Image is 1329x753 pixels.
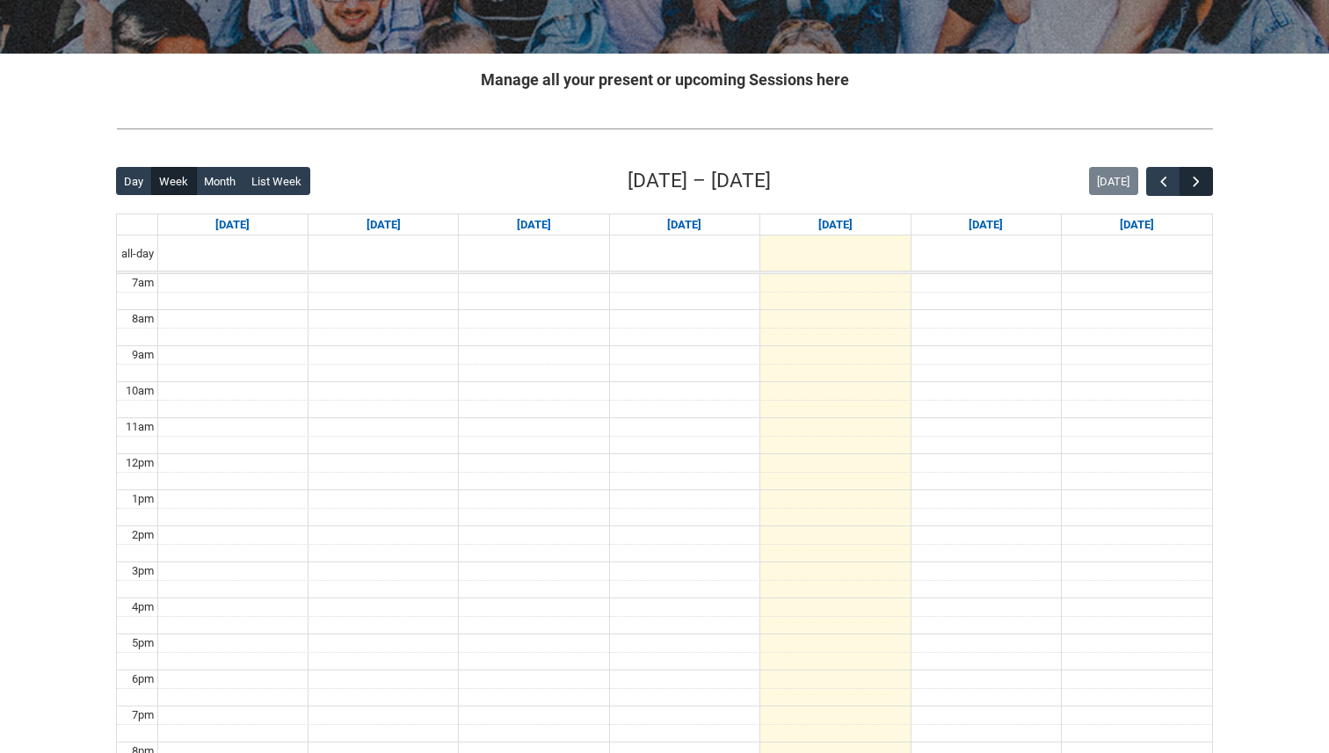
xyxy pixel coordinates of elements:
button: Next Week [1180,167,1213,196]
div: 11am [122,418,157,436]
div: 8am [128,310,157,328]
h2: [DATE] – [DATE] [628,166,771,196]
div: 5pm [128,634,157,652]
a: Go to September 11, 2025 [815,214,856,235]
div: 10am [122,382,157,400]
div: 4pm [128,598,157,616]
button: Month [196,167,244,195]
div: 7pm [128,706,157,724]
div: 6pm [128,670,157,688]
a: Go to September 12, 2025 [965,214,1006,235]
div: 12pm [122,454,157,472]
button: Week [151,167,197,195]
h2: Manage all your present or upcoming Sessions here [116,68,1213,91]
div: 3pm [128,562,157,580]
div: 7am [128,274,157,292]
a: Go to September 13, 2025 [1116,214,1158,235]
div: 1pm [128,490,157,508]
img: REDU_GREY_LINE [116,119,1213,138]
span: all-day [118,245,157,263]
button: Previous Week [1146,167,1180,196]
a: Go to September 7, 2025 [212,214,253,235]
button: [DATE] [1089,167,1138,195]
a: Go to September 9, 2025 [513,214,555,235]
a: Go to September 10, 2025 [664,214,705,235]
button: List Week [243,167,310,195]
button: Day [116,167,152,195]
div: 2pm [128,526,157,544]
div: 9am [128,346,157,364]
a: Go to September 8, 2025 [363,214,404,235]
